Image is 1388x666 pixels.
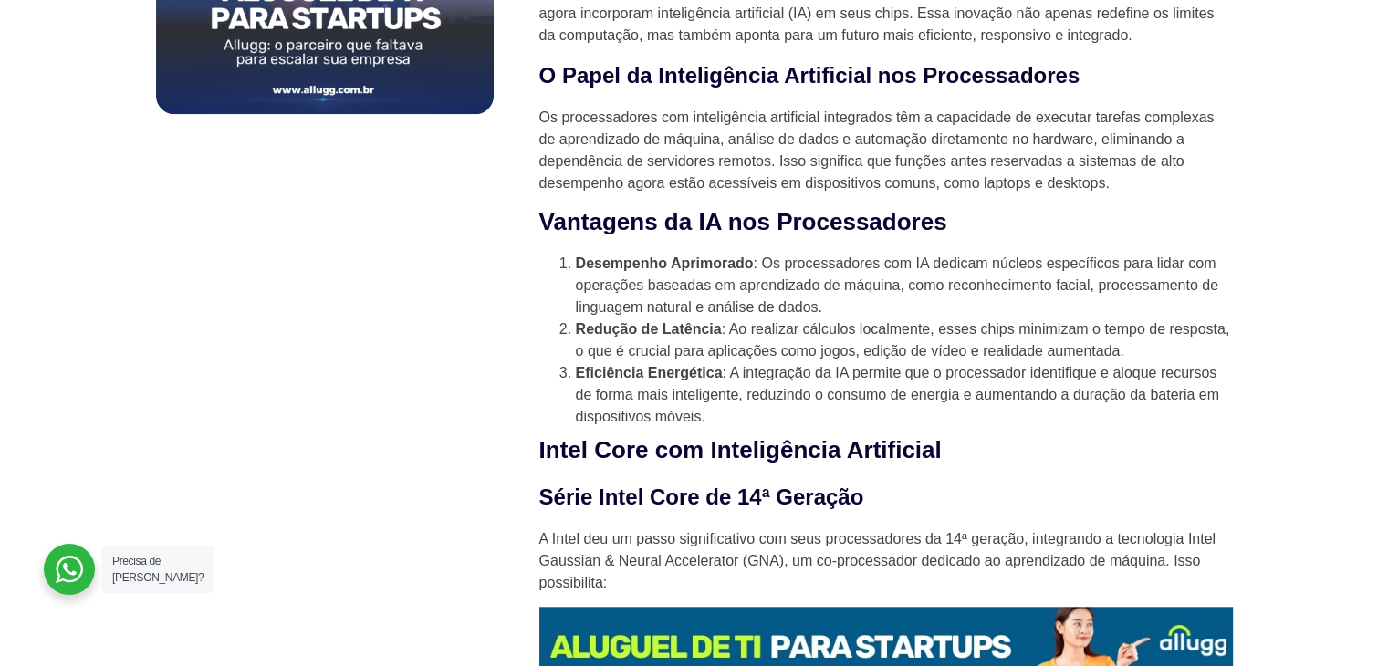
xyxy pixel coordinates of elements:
strong: Redução de Latência [576,321,722,337]
span: Precisa de [PERSON_NAME]? [112,555,204,584]
p: A Intel deu um passo significativo com seus processadores da 14ª geração, integrando a tecnologia... [539,528,1233,594]
li: : Ao realizar cálculos localmente, esses chips minimizam o tempo de resposta, o que é crucial par... [576,318,1233,362]
iframe: Chat Widget [1297,578,1388,666]
strong: Série Intel Core de 14ª Geração [539,484,864,509]
strong: Eficiência Energética [576,365,723,380]
strong: Intel Core com Inteligência Artificial [539,436,942,463]
li: : Os processadores com IA dedicam núcleos específicos para lidar com operações baseadas em aprend... [576,253,1233,318]
strong: Vantagens da IA nos Processadores [539,208,947,235]
p: Os processadores com inteligência artificial integrados têm a capacidade de executar tarefas comp... [539,107,1233,194]
strong: O Papel da Inteligência Artificial nos Processadores [539,63,1080,88]
strong: Desempenho Aprimorado [576,255,754,271]
div: Widget de chat [1297,578,1388,666]
li: : A integração da IA permite que o processador identifique e aloque recursos de forma mais inteli... [576,362,1233,428]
